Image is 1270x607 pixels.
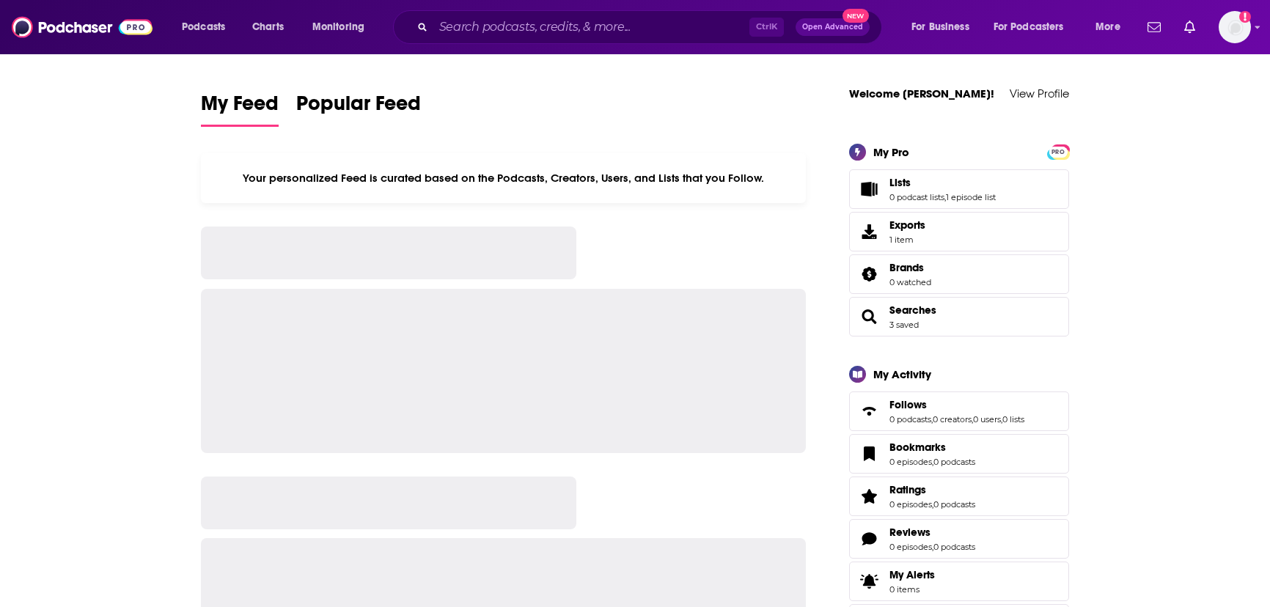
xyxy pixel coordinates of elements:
[849,254,1069,294] span: Brands
[889,192,944,202] a: 0 podcast lists
[889,261,924,274] span: Brands
[933,457,975,467] a: 0 podcasts
[1085,15,1139,39] button: open menu
[849,477,1069,516] span: Ratings
[889,398,1024,411] a: Follows
[849,391,1069,431] span: Follows
[889,261,931,274] a: Brands
[1002,414,1024,424] a: 0 lists
[873,145,909,159] div: My Pro
[1095,17,1120,37] span: More
[889,218,925,232] span: Exports
[889,320,919,330] a: 3 saved
[1219,11,1251,43] button: Show profile menu
[901,15,988,39] button: open menu
[12,13,153,41] img: Podchaser - Follow, Share and Rate Podcasts
[889,414,931,424] a: 0 podcasts
[911,17,969,37] span: For Business
[849,519,1069,559] span: Reviews
[889,176,996,189] a: Lists
[933,499,975,509] a: 0 podcasts
[933,414,972,424] a: 0 creators
[889,176,911,189] span: Lists
[973,414,1001,424] a: 0 users
[889,303,936,317] a: Searches
[889,526,931,539] span: Reviews
[889,398,927,411] span: Follows
[873,367,931,381] div: My Activity
[889,441,946,454] span: Bookmarks
[172,15,244,39] button: open menu
[433,15,749,39] input: Search podcasts, credits, & more...
[1049,147,1067,158] span: PRO
[889,457,932,467] a: 0 episodes
[1239,11,1251,23] svg: Add a profile image
[889,441,975,454] a: Bookmarks
[931,414,933,424] span: ,
[201,91,279,127] a: My Feed
[849,212,1069,251] a: Exports
[849,87,994,100] a: Welcome [PERSON_NAME]!
[854,221,884,242] span: Exports
[312,17,364,37] span: Monitoring
[1010,87,1069,100] a: View Profile
[932,542,933,552] span: ,
[889,235,925,245] span: 1 item
[854,401,884,422] a: Follows
[932,499,933,509] span: ,
[296,91,421,125] span: Popular Feed
[944,192,946,202] span: ,
[946,192,996,202] a: 1 episode list
[849,434,1069,474] span: Bookmarks
[889,526,975,539] a: Reviews
[854,444,884,464] a: Bookmarks
[1142,15,1167,40] a: Show notifications dropdown
[843,9,869,23] span: New
[933,542,975,552] a: 0 podcasts
[889,499,932,509] a: 0 episodes
[802,23,863,31] span: Open Advanced
[1219,11,1251,43] span: Logged in as veronica.smith
[182,17,225,37] span: Podcasts
[854,529,884,549] a: Reviews
[296,91,421,127] a: Popular Feed
[854,264,884,284] a: Brands
[889,483,975,496] a: Ratings
[854,306,884,327] a: Searches
[854,486,884,507] a: Ratings
[252,17,284,37] span: Charts
[972,414,973,424] span: ,
[889,483,926,496] span: Ratings
[932,457,933,467] span: ,
[1049,145,1067,156] a: PRO
[1219,11,1251,43] img: User Profile
[796,18,870,36] button: Open AdvancedNew
[749,18,784,37] span: Ctrl K
[849,562,1069,601] a: My Alerts
[1001,414,1002,424] span: ,
[849,169,1069,209] span: Lists
[889,584,935,595] span: 0 items
[201,153,806,203] div: Your personalized Feed is curated based on the Podcasts, Creators, Users, and Lists that you Follow.
[854,179,884,199] a: Lists
[201,91,279,125] span: My Feed
[854,571,884,592] span: My Alerts
[994,17,1064,37] span: For Podcasters
[849,297,1069,336] span: Searches
[889,568,935,581] span: My Alerts
[243,15,293,39] a: Charts
[889,542,932,552] a: 0 episodes
[889,277,931,287] a: 0 watched
[1178,15,1201,40] a: Show notifications dropdown
[984,15,1085,39] button: open menu
[302,15,383,39] button: open menu
[407,10,896,44] div: Search podcasts, credits, & more...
